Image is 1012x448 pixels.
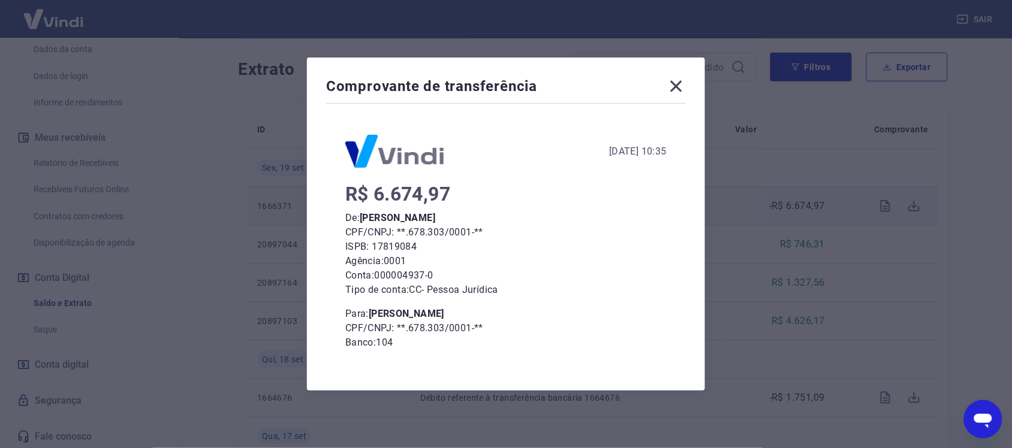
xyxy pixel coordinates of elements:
[345,135,444,168] img: Logo
[345,283,667,297] p: Tipo de conta: CC - Pessoa Jurídica
[369,308,444,319] b: [PERSON_NAME]
[964,400,1002,438] iframe: Botão para abrir a janela de mensagens, conversa em andamento
[345,225,667,240] p: CPF/CNPJ: **.678.303/0001-**
[360,212,435,223] b: [PERSON_NAME]
[609,144,667,159] div: [DATE] 10:35
[345,183,450,205] span: R$ 6.674,97
[345,268,667,283] p: Conta: 000004937-0
[326,77,686,101] div: Comprovante de transferência
[345,307,667,321] p: Para:
[345,254,667,268] p: Agência: 0001
[345,335,667,350] p: Banco: 104
[345,321,667,335] p: CPF/CNPJ: **.678.303/0001-**
[345,211,667,225] p: De:
[345,240,667,254] p: ISPB: 17819084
